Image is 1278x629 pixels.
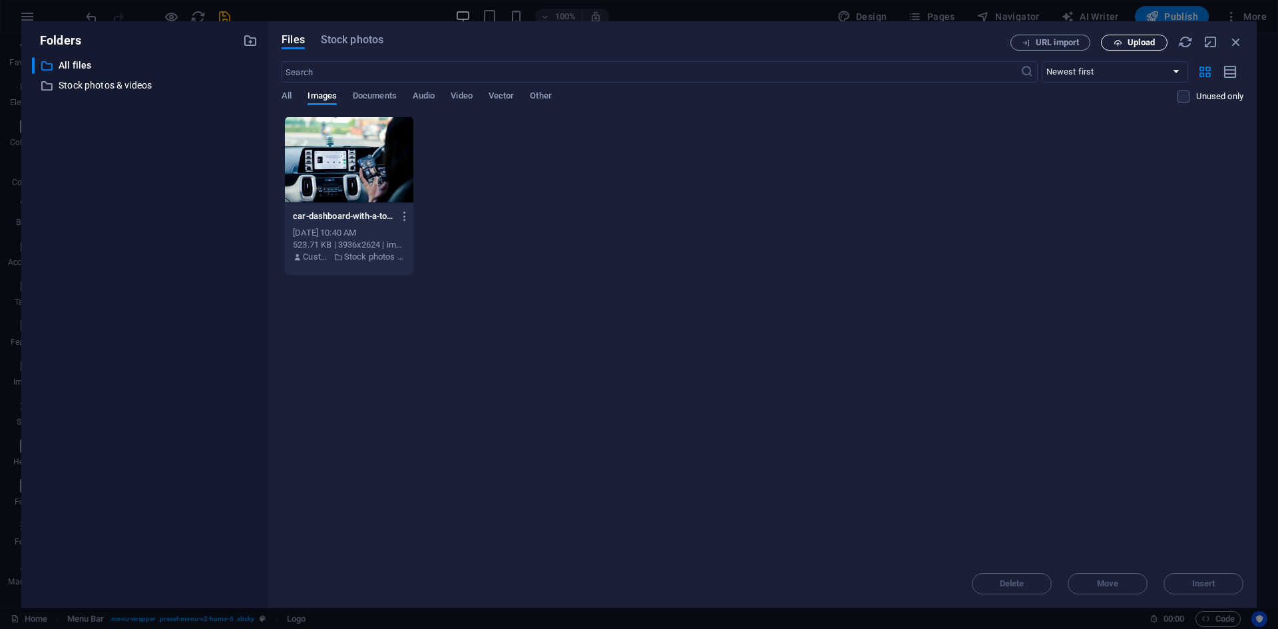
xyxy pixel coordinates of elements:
[282,88,292,106] span: All
[32,57,35,74] div: ​
[1178,35,1193,49] i: Reload
[293,251,405,263] div: By: Customer | Folder: Stock photos & videos
[1036,39,1079,47] span: URL import
[1229,35,1243,49] i: Close
[243,33,258,48] i: Create new folder
[59,78,233,93] p: Stock photos & videos
[308,88,337,106] span: Images
[1196,91,1243,103] p: Displays only files that are not in use on the website. Files added during this session can still...
[451,88,472,106] span: Video
[413,88,435,106] span: Audio
[1010,35,1090,51] button: URL import
[489,88,515,106] span: Vector
[31,556,47,560] button: 2
[282,61,1020,83] input: Search
[1203,35,1218,49] i: Minimize
[32,32,81,49] p: Folders
[59,58,233,73] p: All files
[282,32,305,48] span: Files
[344,251,405,263] p: Stock photos & videos
[293,239,405,251] div: 523.71 KB | 3936x2624 | image/jpeg
[1128,39,1155,47] span: Upload
[31,572,47,576] button: 3
[321,32,383,48] span: Stock photos
[293,210,393,222] p: car-dashboard-with-a-touchscreen-display-and-person-using-a-smartphone-inside-a-vehicle-jdZzYM23h...
[353,88,397,106] span: Documents
[303,251,329,263] p: Customer
[32,77,258,94] div: Stock photos & videos
[293,227,405,239] div: [DATE] 10:40 AM
[1101,35,1168,51] button: Upload
[31,540,47,544] button: 1
[530,88,551,106] span: Other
